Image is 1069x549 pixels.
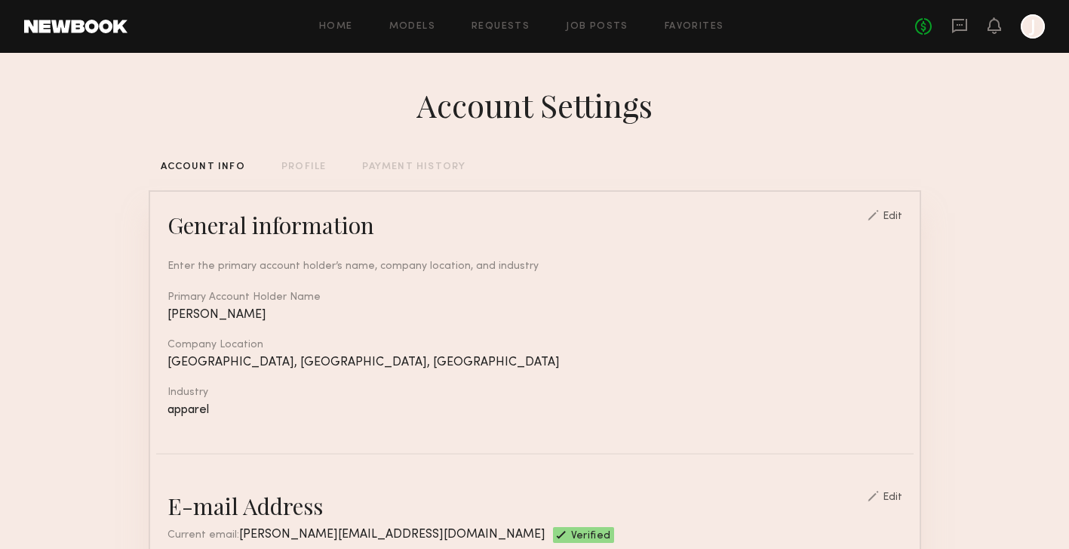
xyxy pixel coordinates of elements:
span: [PERSON_NAME][EMAIL_ADDRESS][DOMAIN_NAME] [239,529,545,541]
a: Job Posts [566,22,628,32]
div: Industry [167,387,902,398]
div: Company Location [167,340,902,350]
a: Favorites [665,22,724,32]
a: Models [389,22,435,32]
span: Verified [571,531,611,543]
div: [GEOGRAPHIC_DATA], [GEOGRAPHIC_DATA], [GEOGRAPHIC_DATA] [167,356,902,369]
div: apparel [167,404,902,417]
div: Account Settings [416,84,653,126]
div: ACCOUNT INFO [161,162,245,172]
a: J [1021,14,1045,39]
div: Edit [883,492,902,503]
a: Home [319,22,353,32]
div: PROFILE [281,162,326,172]
div: Current email: [167,527,545,543]
div: [PERSON_NAME] [167,309,902,322]
a: Requests [472,22,530,32]
div: Edit [883,211,902,222]
div: PAYMENT HISTORY [362,162,465,172]
div: General information [167,210,374,240]
div: Enter the primary account holder’s name, company location, and industry [167,258,902,274]
div: Primary Account Holder Name [167,292,902,303]
div: E-mail Address [167,491,323,521]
